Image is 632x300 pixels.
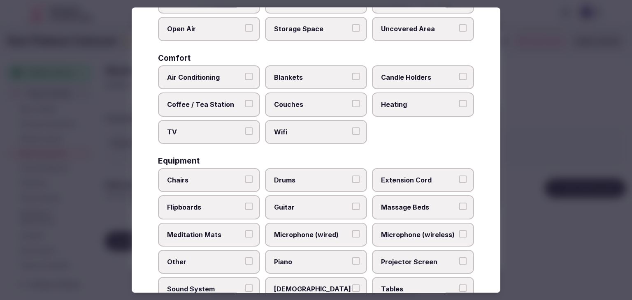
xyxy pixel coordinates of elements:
span: Heating [381,100,457,109]
span: Massage Beds [381,203,457,212]
span: Wifi [274,127,350,136]
button: Other [245,257,253,265]
button: Projector Screen [459,257,467,265]
button: Candle Holders [459,73,467,80]
button: Drums [352,175,360,183]
button: TV [245,127,253,135]
button: Coffee / Tea Station [245,100,253,107]
button: Chairs [245,175,253,183]
span: Projector Screen [381,257,457,266]
span: [DEMOGRAPHIC_DATA] [274,285,350,294]
span: Candle Holders [381,73,457,82]
span: Blankets [274,73,350,82]
span: Air Conditioning [167,73,243,82]
span: Chairs [167,175,243,185]
span: Storage Space [274,25,350,34]
button: Tables [459,285,467,292]
h3: Equipment [158,157,200,165]
button: Extension Cord [459,175,467,183]
span: Flipboards [167,203,243,212]
span: Uncovered Area [381,25,457,34]
button: Storage Space [352,25,360,32]
span: Piano [274,257,350,266]
span: Coffee / Tea Station [167,100,243,109]
span: Sound System [167,285,243,294]
span: Tables [381,285,457,294]
button: Microphone (wired) [352,230,360,238]
button: Flipboards [245,203,253,210]
button: Uncovered Area [459,25,467,32]
button: [DEMOGRAPHIC_DATA] [352,285,360,292]
span: TV [167,127,243,136]
span: Microphone (wireless) [381,230,457,239]
button: Massage Beds [459,203,467,210]
button: Microphone (wireless) [459,230,467,238]
button: Piano [352,257,360,265]
button: Guitar [352,203,360,210]
button: Sound System [245,285,253,292]
span: Other [167,257,243,266]
span: Open Air [167,25,243,34]
button: Open Air [245,25,253,32]
button: Air Conditioning [245,73,253,80]
span: Microphone (wired) [274,230,350,239]
button: Meditation Mats [245,230,253,238]
span: Extension Cord [381,175,457,185]
button: Couches [352,100,360,107]
span: Couches [274,100,350,109]
button: Blankets [352,73,360,80]
span: Drums [274,175,350,185]
button: Wifi [352,127,360,135]
span: Guitar [274,203,350,212]
button: Heating [459,100,467,107]
h3: Comfort [158,54,191,62]
span: Meditation Mats [167,230,243,239]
